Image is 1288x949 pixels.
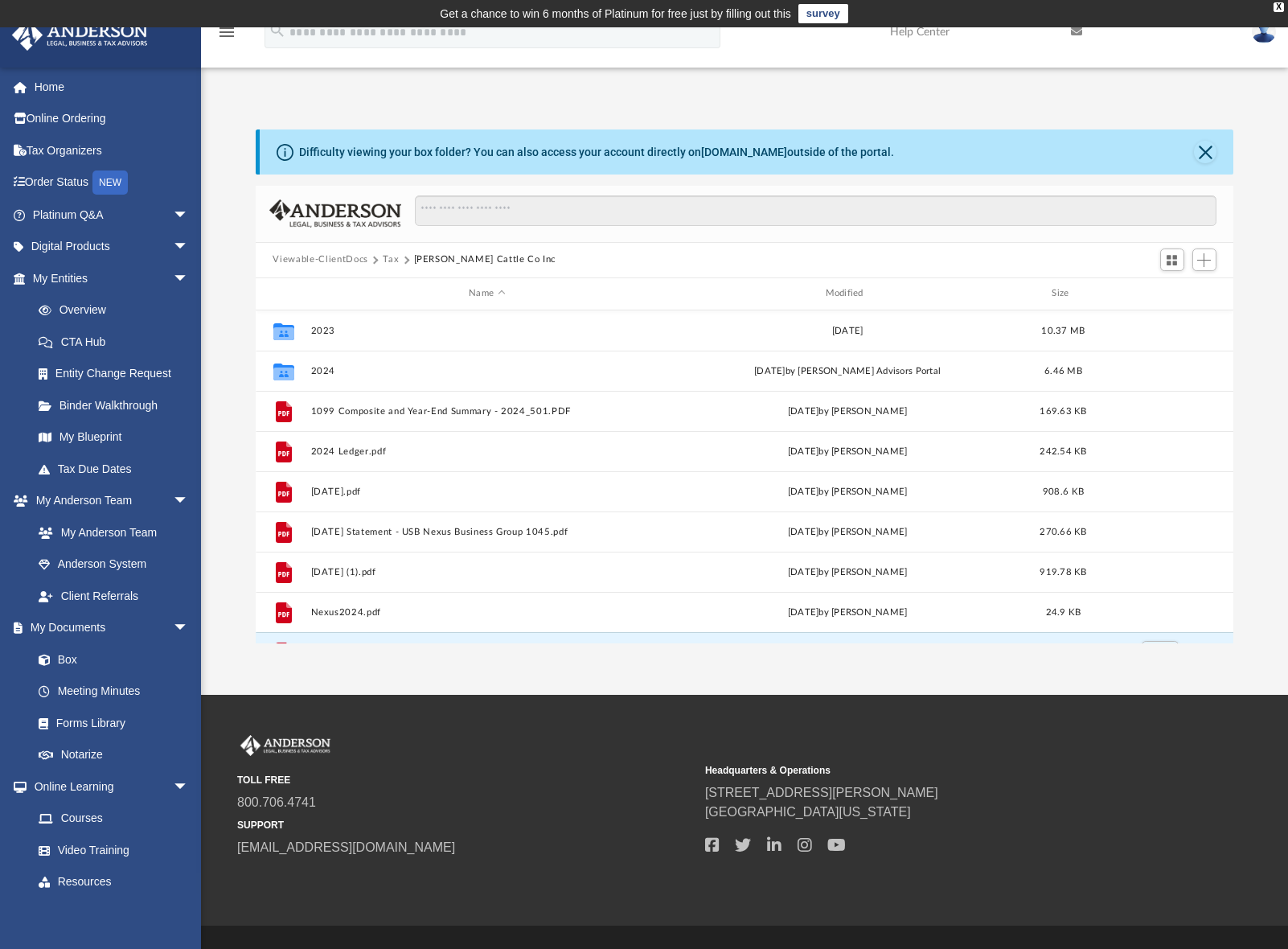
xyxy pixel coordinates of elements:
button: Nexus2024.pdf [310,607,663,618]
span: 908.6 KB [1043,487,1084,495]
a: Online Learningarrow_drop_down [11,770,205,803]
div: grid [256,310,1234,643]
i: menu [217,23,236,42]
button: 2024 Ledger.pdf [310,446,663,457]
a: My Anderson Team [23,516,197,548]
a: Meeting Minutes [23,676,205,708]
img: Anderson Advisors Platinum Portal [237,735,334,756]
a: survey [798,4,848,23]
a: My Entitiesarrow_drop_down [11,262,213,294]
div: Size [1031,286,1095,301]
img: Anderson Advisors Platinum Portal [7,19,153,51]
button: More options [1141,640,1178,664]
a: Home [11,71,213,103]
a: Order StatusNEW [11,166,213,199]
a: Resources [23,866,205,898]
a: Platinum Q&Aarrow_drop_down [11,199,213,231]
button: 2023 [310,326,663,336]
div: NEW [92,170,128,195]
div: [DATE] [671,323,1023,338]
a: Courses [23,803,205,835]
a: CTA Hub [23,326,213,358]
span: 10.37 MB [1041,326,1085,335]
button: Close [1194,141,1216,163]
small: TOLL FREE [237,773,694,787]
input: Search files and folders [415,195,1216,226]
span: 24.9 KB [1045,607,1081,616]
span: arrow_drop_down [173,199,205,232]
a: [STREET_ADDRESS][PERSON_NAME] [705,786,938,799]
i: search [269,22,286,39]
a: Video Training [23,834,197,866]
div: [DATE] by [PERSON_NAME] [671,605,1023,619]
div: id [262,286,302,301]
span: arrow_drop_down [173,262,205,295]
a: Overview [23,294,213,327]
button: [DATE] Statement - USB Nexus Business Group 1045.pdf [310,527,663,537]
a: Anderson System [23,548,205,581]
span: arrow_drop_down [173,485,205,518]
span: 242.54 KB [1040,446,1086,455]
a: Client Referrals [23,580,205,612]
button: [DATE].pdf [310,487,663,497]
button: Add [1192,249,1216,271]
a: Tax Organizers [11,134,213,166]
div: [DATE] by [PERSON_NAME] [671,484,1023,499]
a: Online Ordering [11,103,213,135]
div: Modified [671,286,1024,301]
a: Entity Change Request [23,358,213,390]
small: Headquarters & Operations [705,763,1162,778]
button: Viewable-ClientDocs [273,253,367,267]
span: arrow_drop_down [173,770,205,803]
div: id [1102,286,1215,301]
img: User Pic [1252,20,1276,43]
a: My Blueprint [23,421,205,454]
div: [DATE] by [PERSON_NAME] [671,524,1023,539]
button: Switch to Grid View [1160,249,1184,271]
span: 169.63 KB [1040,406,1086,415]
a: Forms Library [23,707,197,739]
div: close [1274,2,1284,12]
div: [DATE] by [PERSON_NAME] Advisors Portal [671,364,1023,378]
div: [DATE] by [PERSON_NAME] [671,565,1023,579]
a: [DOMAIN_NAME] [701,146,787,158]
span: arrow_drop_down [173,231,205,264]
button: 2024 [310,366,663,376]
a: My Anderson Teamarrow_drop_down [11,485,205,517]
button: [DATE] (1).pdf [310,567,663,577]
div: Name [310,286,663,301]
a: Binder Walkthrough [23,389,213,421]
a: Box [23,643,197,676]
span: arrow_drop_down [173,612,205,645]
div: Difficulty viewing your box folder? You can also access your account directly on outside of the p... [299,144,894,161]
a: menu [217,31,236,42]
a: My Documentsarrow_drop_down [11,612,205,644]
small: SUPPORT [237,818,694,832]
a: Tax Due Dates [23,453,213,485]
a: Digital Productsarrow_drop_down [11,231,213,263]
a: Notarize [23,739,205,771]
a: [GEOGRAPHIC_DATA][US_STATE] [705,805,911,819]
a: [EMAIL_ADDRESS][DOMAIN_NAME] [237,840,455,854]
button: [PERSON_NAME] Cattle Co Inc [414,253,556,267]
div: Get a chance to win 6 months of Platinum for free just by filling out this [440,4,791,23]
button: Tax [383,253,399,267]
div: [DATE] by [PERSON_NAME] [671,444,1023,458]
a: 800.706.4741 [237,795,316,809]
span: 919.78 KB [1040,567,1086,576]
span: 270.66 KB [1040,527,1086,536]
span: 6.46 MB [1044,366,1082,375]
button: 1099 Composite and Year-End Summary - 2024_501.PDF [310,406,663,417]
div: [DATE] by [PERSON_NAME] [671,404,1023,418]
